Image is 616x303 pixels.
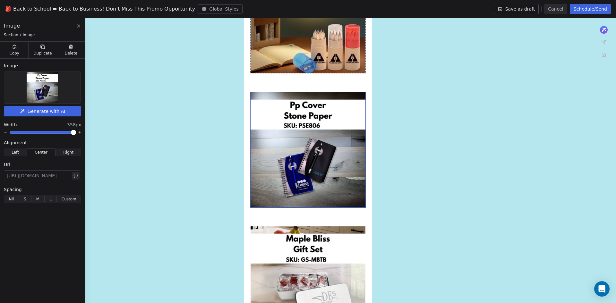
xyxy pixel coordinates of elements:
span: Alignment [4,139,27,146]
span: Image [4,63,18,69]
span: Section [4,32,18,38]
span: Image [23,32,35,38]
span: L [49,196,52,202]
button: Global Styles [198,4,243,13]
span: 🎒 Back to School = Back to Business! Don’t Miss This Promo Opportunity [5,5,195,13]
button: Schedule/Send [570,4,611,14]
span: Custom [62,196,76,202]
span: Image [4,22,20,30]
span: S [24,196,26,202]
button: Save as draft [494,4,539,14]
img: Selected image [27,72,58,103]
span: 358px [67,122,81,128]
span: Url [4,161,10,168]
span: Right [63,149,73,155]
div: Open Intercom Messenger [594,281,610,297]
span: Copy [9,51,19,56]
button: Generate with AI [4,106,81,116]
span: Delete [65,51,78,56]
button: Cancel [544,4,567,14]
span: Width [4,122,17,128]
span: Spacing [4,186,22,193]
span: Left [12,149,19,155]
span: Duplicate [33,51,52,56]
span: Nil [9,196,14,202]
span: M [36,196,39,202]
